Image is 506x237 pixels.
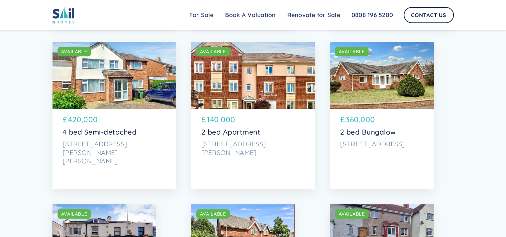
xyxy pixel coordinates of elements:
[201,140,305,157] p: [STREET_ADDRESS][PERSON_NAME]
[191,42,315,189] a: AVAILABLE£140,0002 bed Apartment[STREET_ADDRESS][PERSON_NAME]
[346,8,399,22] a: 0808 196 5200
[61,48,87,55] div: AVAILABLE
[200,48,226,55] div: AVAILABLE
[184,8,219,22] a: For Sale
[201,128,305,136] p: 2 bed Apartment
[207,114,235,125] p: 140,000
[339,48,365,55] div: AVAILABLE
[200,211,226,217] div: AVAILABLE
[63,128,166,136] p: 4 bed Semi-detached
[61,211,87,217] div: AVAILABLE
[345,114,375,125] p: 360,000
[340,128,424,136] p: 2 bed Bungalow
[68,114,98,125] p: 420,000
[330,42,434,189] a: AVAILABLE£360,0002 bed Bungalow[STREET_ADDRESS]
[63,114,68,125] p: £
[53,7,75,23] img: sail home logo colored
[339,211,365,217] div: AVAILABLE
[63,140,166,165] p: [STREET_ADDRESS][PERSON_NAME][PERSON_NAME]
[53,42,176,189] a: AVAILABLE£420,0004 bed Semi-detached[STREET_ADDRESS][PERSON_NAME][PERSON_NAME]
[201,114,206,125] p: £
[340,114,345,125] p: £
[282,8,346,22] a: Renovate for Sale
[340,140,424,148] p: [STREET_ADDRESS]
[219,8,282,22] a: Book A Valuation
[404,7,454,23] a: Contact Us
